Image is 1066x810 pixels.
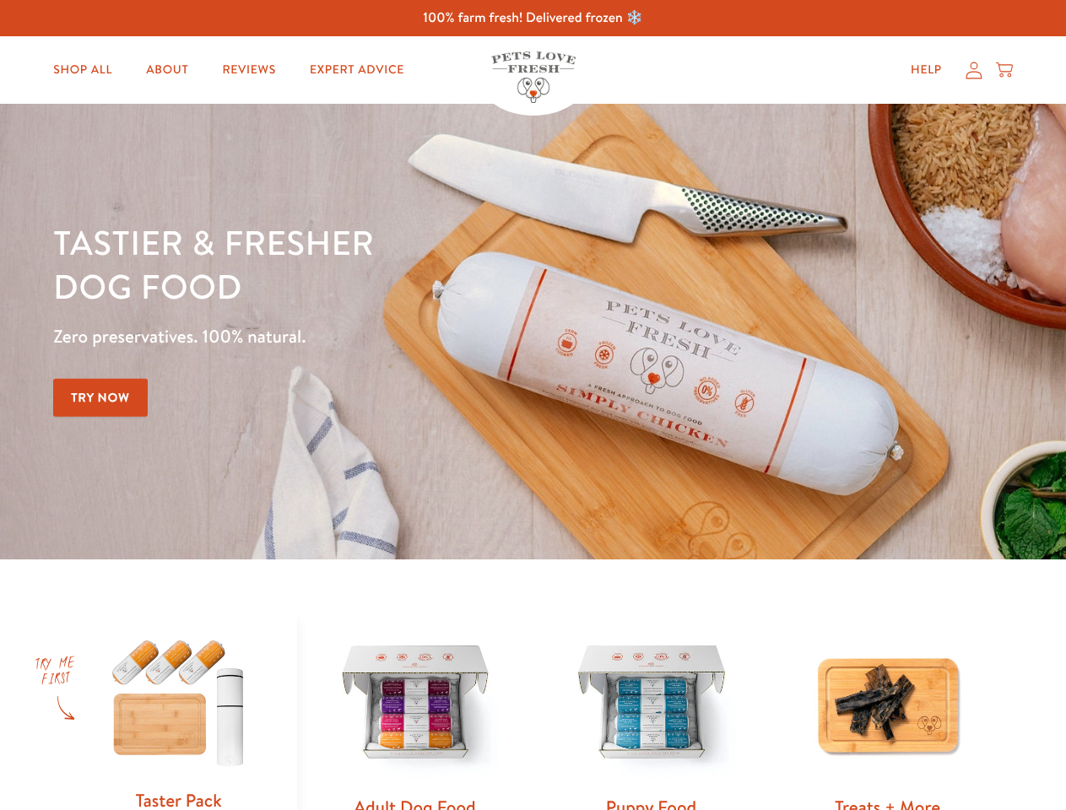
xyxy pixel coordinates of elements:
p: Zero preservatives. 100% natural. [53,321,693,352]
a: Reviews [208,53,289,87]
a: Expert Advice [296,53,418,87]
a: About [133,53,202,87]
a: Shop All [40,53,126,87]
img: Pets Love Fresh [491,51,576,103]
a: Help [897,53,955,87]
a: Try Now [53,379,148,417]
h1: Tastier & fresher dog food [53,220,693,308]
